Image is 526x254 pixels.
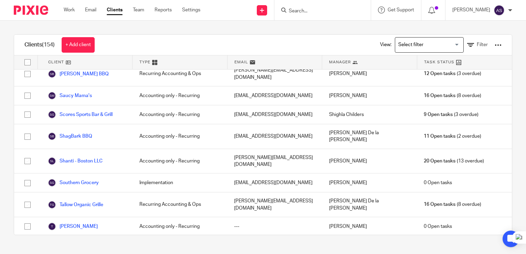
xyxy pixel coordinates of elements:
a: Shanti - Boston LLC [48,157,103,165]
div: Search for option [395,37,464,53]
div: [PERSON_NAME][EMAIL_ADDRESS][DOMAIN_NAME] [227,149,322,173]
div: --- [227,217,322,236]
span: (8 overdue) [424,92,481,99]
span: Task Status [424,59,454,65]
a: Southern Grocery [48,179,99,187]
div: Accounting only - Recurring [133,149,228,173]
div: Implementation [133,173,228,192]
img: svg%3E [48,110,56,119]
span: (13 overdue) [424,158,484,165]
input: Search [288,8,350,14]
a: Tallow Organic Grille [48,201,103,209]
span: (154) [42,42,55,47]
div: [EMAIL_ADDRESS][DOMAIN_NAME] [227,173,322,192]
span: 0 Open tasks [424,179,452,186]
div: Accounting only - Recurring [133,217,228,236]
a: Saucy Mama's [48,92,92,100]
div: Accounting only - Recurring [133,105,228,124]
div: [PERSON_NAME] [322,86,417,105]
span: Get Support [388,8,414,12]
img: svg%3E [48,92,56,100]
span: 16 Open tasks [424,201,455,208]
span: Type [139,59,150,65]
div: [EMAIL_ADDRESS][DOMAIN_NAME] [227,105,322,124]
a: Settings [182,7,200,13]
img: Pixie [14,6,48,15]
div: [PERSON_NAME] De la [PERSON_NAME] [322,124,417,149]
span: 16 Open tasks [424,92,455,99]
a: Work [64,7,75,13]
div: Shighla Childers [322,105,417,124]
div: Recurring Accounting & Ops [133,62,228,86]
div: Recurring Accounting & Ops [133,192,228,217]
a: Team [133,7,144,13]
img: svg%3E [494,5,505,16]
img: svg%3E [48,157,56,165]
img: svg%3E [48,179,56,187]
div: Accounting only - Recurring [133,86,228,105]
div: [EMAIL_ADDRESS][DOMAIN_NAME] [227,86,322,105]
span: Client [48,59,64,65]
input: Select all [21,56,34,69]
span: (2 overdue) [424,133,481,140]
span: 20 Open tasks [424,158,455,165]
div: Accounting only - Recurring [133,124,228,149]
span: 9 Open tasks [424,111,453,118]
a: Reports [155,7,172,13]
a: Scores Sports Bar & Grill [48,110,113,119]
span: Manager [329,59,351,65]
span: (3 overdue) [424,70,481,77]
div: [PERSON_NAME] [322,62,417,86]
a: ShagBark BBQ [48,132,92,140]
a: + Add client [62,37,95,53]
img: svg%3E [48,201,56,209]
span: (3 overdue) [424,111,478,118]
a: Clients [107,7,123,13]
div: [PERSON_NAME][EMAIL_ADDRESS][DOMAIN_NAME] [227,192,322,217]
span: (8 overdue) [424,201,481,208]
img: svg%3E [48,70,56,78]
span: Filter [477,42,488,47]
span: 12 Open tasks [424,70,455,77]
img: svg%3E [48,222,56,231]
div: [PERSON_NAME] [322,217,417,236]
span: Email [234,59,248,65]
div: [PERSON_NAME] [322,149,417,173]
a: Email [85,7,96,13]
img: svg%3E [48,132,56,140]
h1: Clients [24,41,55,49]
span: 11 Open tasks [424,133,455,140]
span: 0 Open tasks [424,223,452,230]
div: [PERSON_NAME] [322,173,417,192]
a: [PERSON_NAME] [48,222,98,231]
input: Search for option [396,39,460,51]
div: [PERSON_NAME][EMAIL_ADDRESS][DOMAIN_NAME] [227,62,322,86]
div: [PERSON_NAME] De la [PERSON_NAME] [322,192,417,217]
p: [PERSON_NAME] [452,7,490,13]
div: View: [370,35,502,55]
div: [EMAIL_ADDRESS][DOMAIN_NAME] [227,124,322,149]
a: [PERSON_NAME] BBQ [48,70,109,78]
